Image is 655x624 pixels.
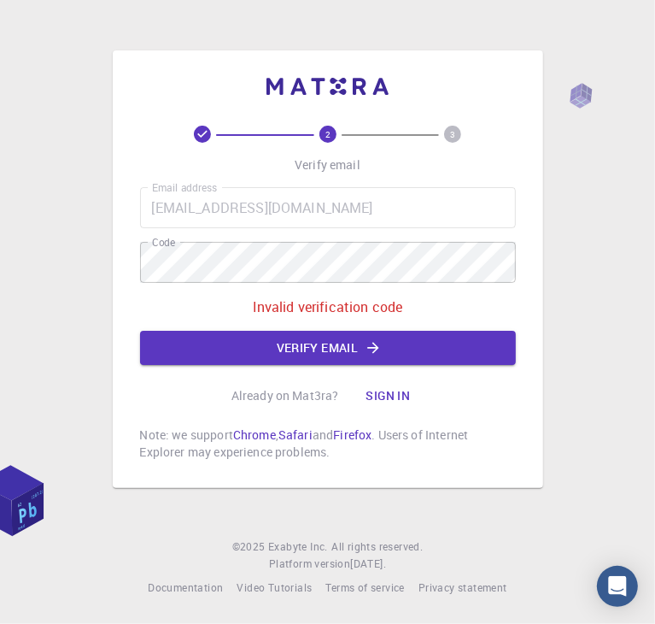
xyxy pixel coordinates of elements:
[152,180,217,195] label: Email address
[418,580,507,594] span: Privacy statement
[148,580,223,594] span: Documentation
[148,580,223,597] a: Documentation
[333,427,371,443] a: Firefox
[331,539,423,556] span: All rights reserved.
[450,128,455,140] text: 3
[325,580,404,597] a: Terms of service
[350,556,386,570] span: [DATE] .
[231,387,339,404] p: Already on Mat3ra?
[237,580,312,594] span: Video Tutorials
[295,156,360,174] p: Verify email
[237,580,312,597] a: Video Tutorials
[140,427,516,461] p: Note: we support , and . Users of Internet Explorer may experience problems.
[268,539,328,553] span: Exabyte Inc.
[418,580,507,597] a: Privacy statement
[352,379,424,413] button: Sign in
[152,235,175,250] label: Code
[232,539,268,556] span: © 2025
[140,331,516,365] button: Verify email
[233,427,276,443] a: Chrome
[269,556,350,573] span: Platform version
[597,566,638,607] div: Open Intercom Messenger
[325,580,404,594] span: Terms of service
[350,556,386,573] a: [DATE].
[253,297,403,317] p: Invalid verification code
[268,539,328,556] a: Exabyte Inc.
[278,427,313,443] a: Safari
[325,128,330,140] text: 2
